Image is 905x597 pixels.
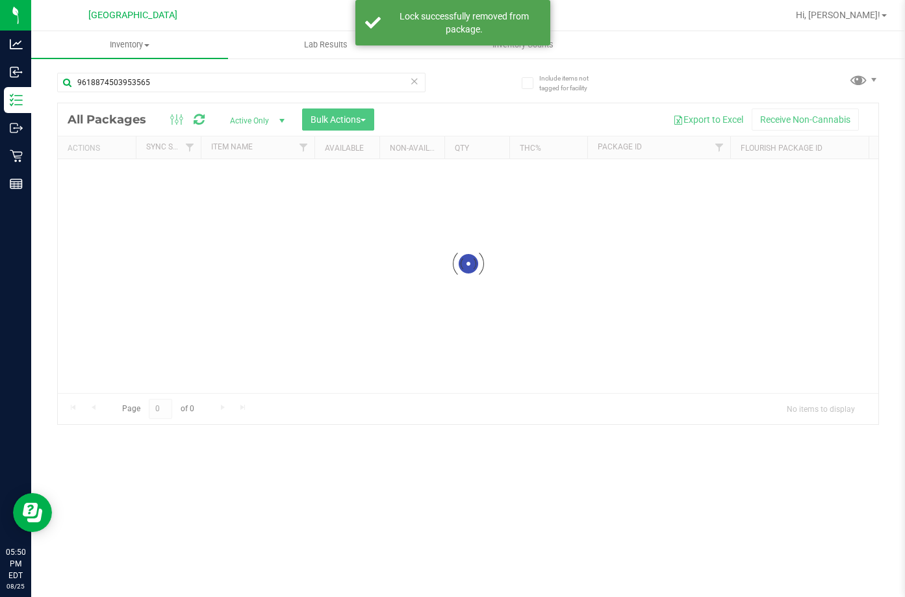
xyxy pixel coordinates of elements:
div: Lock successfully removed from package. [388,10,541,36]
span: [GEOGRAPHIC_DATA] [88,10,177,21]
a: Inventory [31,31,228,58]
span: Clear [410,73,419,90]
inline-svg: Outbound [10,121,23,134]
input: Search Package ID, Item Name, SKU, Lot or Part Number... [57,73,426,92]
iframe: Resource center [13,493,52,532]
inline-svg: Reports [10,177,23,190]
inline-svg: Retail [10,149,23,162]
p: 05:50 PM EDT [6,546,25,581]
inline-svg: Analytics [10,38,23,51]
span: Lab Results [287,39,365,51]
p: 08/25 [6,581,25,591]
span: Inventory [31,39,228,51]
span: Include items not tagged for facility [539,73,604,93]
inline-svg: Inventory [10,94,23,107]
inline-svg: Inbound [10,66,23,79]
a: Lab Results [228,31,425,58]
span: Hi, [PERSON_NAME]! [796,10,880,20]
